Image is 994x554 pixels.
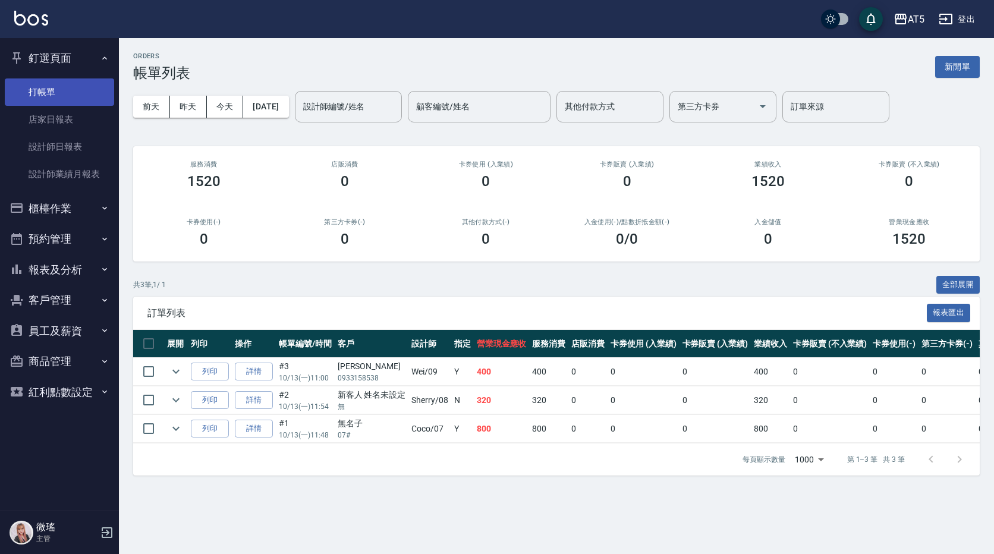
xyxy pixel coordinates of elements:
[936,276,980,294] button: 全部展開
[927,304,971,322] button: 報表匯出
[5,346,114,377] button: 商品管理
[338,430,406,440] p: 07#
[167,363,185,380] button: expand row
[568,330,608,358] th: 店販消費
[133,279,166,290] p: 共 3 筆, 1 / 1
[680,415,751,443] td: 0
[474,358,530,386] td: 400
[430,218,542,226] h2: 其他付款方式(-)
[5,285,114,316] button: 客戶管理
[147,160,260,168] h3: 服務消費
[529,386,568,414] td: 320
[338,389,406,401] div: 新客人 姓名未設定
[10,521,33,544] img: Person
[616,231,638,247] h3: 0 /0
[568,386,608,414] td: 0
[232,330,276,358] th: 操作
[853,160,965,168] h2: 卡券販賣 (不入業績)
[934,8,980,30] button: 登出
[338,401,406,412] p: 無
[568,358,608,386] td: 0
[147,218,260,226] h2: 卡券使用(-)
[191,420,229,438] button: 列印
[5,316,114,347] button: 員工及薪資
[751,415,790,443] td: 800
[680,358,751,386] td: 0
[276,386,335,414] td: #2
[790,330,870,358] th: 卡券販賣 (不入業績)
[680,330,751,358] th: 卡券販賣 (入業績)
[608,330,680,358] th: 卡券使用 (入業績)
[341,173,349,190] h3: 0
[751,330,790,358] th: 業績收入
[167,391,185,409] button: expand row
[568,415,608,443] td: 0
[276,358,335,386] td: #3
[712,160,824,168] h2: 業績收入
[235,420,273,438] a: 詳情
[790,358,870,386] td: 0
[5,193,114,224] button: 櫃檯作業
[474,415,530,443] td: 800
[276,415,335,443] td: #1
[529,330,568,358] th: 服務消費
[451,330,474,358] th: 指定
[288,160,401,168] h2: 店販消費
[764,231,772,247] h3: 0
[235,391,273,410] a: 詳情
[36,521,97,533] h5: 微瑤
[408,358,451,386] td: Wei /09
[430,160,542,168] h2: 卡券使用 (入業績)
[191,363,229,381] button: 列印
[5,377,114,408] button: 紅利點數設定
[712,218,824,226] h2: 入金儲值
[889,7,929,32] button: AT5
[751,173,785,190] h3: 1520
[187,173,221,190] h3: 1520
[408,386,451,414] td: Sherry /08
[870,358,918,386] td: 0
[451,386,474,414] td: N
[170,96,207,118] button: 昨天
[451,415,474,443] td: Y
[338,360,406,373] div: [PERSON_NAME]
[935,61,980,72] a: 新開單
[408,415,451,443] td: Coco /07
[408,330,451,358] th: 設計師
[243,96,288,118] button: [DATE]
[207,96,244,118] button: 今天
[133,96,170,118] button: 前天
[751,358,790,386] td: 400
[279,401,332,412] p: 10/13 (一) 11:54
[892,231,926,247] h3: 1520
[36,533,97,544] p: 主管
[474,386,530,414] td: 320
[338,373,406,383] p: 0933158538
[474,330,530,358] th: 營業現金應收
[753,97,772,116] button: Open
[529,358,568,386] td: 400
[451,358,474,386] td: Y
[870,386,918,414] td: 0
[191,391,229,410] button: 列印
[751,386,790,414] td: 320
[147,307,927,319] span: 訂單列表
[5,224,114,254] button: 預約管理
[608,386,680,414] td: 0
[335,330,409,358] th: 客戶
[927,307,971,318] a: 報表匯出
[133,52,190,60] h2: ORDERS
[918,386,976,414] td: 0
[623,173,631,190] h3: 0
[870,415,918,443] td: 0
[790,443,828,476] div: 1000
[235,363,273,381] a: 詳情
[918,358,976,386] td: 0
[133,65,190,81] h3: 帳單列表
[918,330,976,358] th: 第三方卡券(-)
[288,218,401,226] h2: 第三方卡券(-)
[859,7,883,31] button: save
[5,160,114,188] a: 設計師業績月報表
[571,218,683,226] h2: 入金使用(-) /點數折抵金額(-)
[790,415,870,443] td: 0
